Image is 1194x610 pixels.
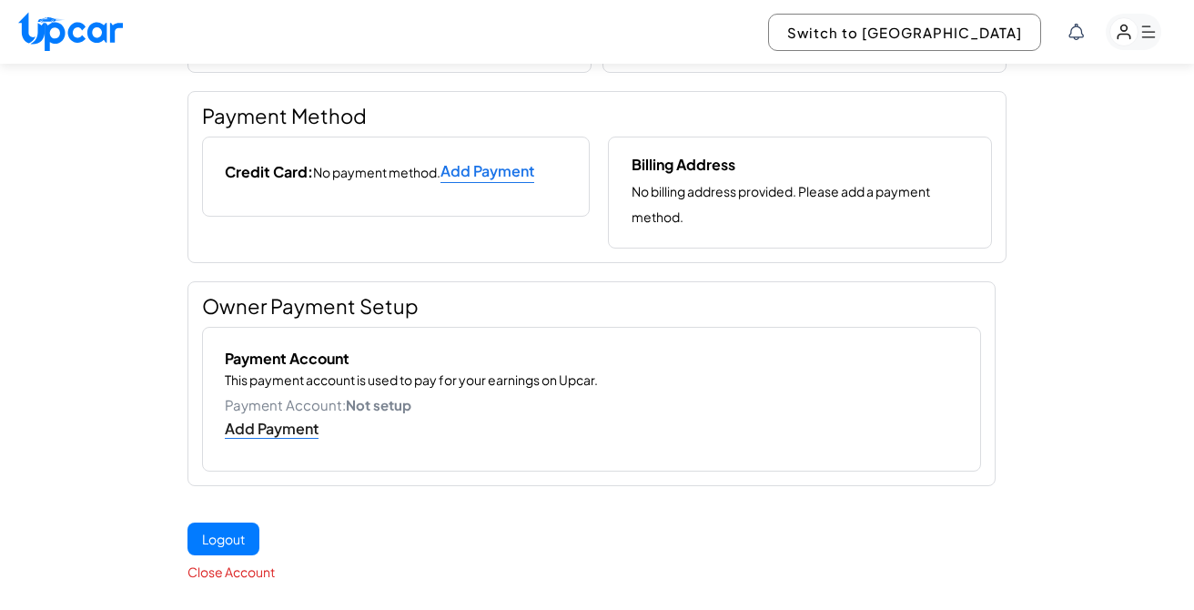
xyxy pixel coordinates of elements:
p: No billing address provided. Please add a payment method. [632,178,974,229]
a: Add Payment [225,419,319,439]
h3: Billing Address [632,156,735,173]
h2: Payment Method [202,106,367,126]
h3: Credit Card: [225,163,313,180]
button: Add Payment [440,160,534,183]
p: This payment account is used to pay for your earnings on Upcar. [225,367,958,392]
p: No payment method. [313,159,440,185]
strong: Not setup [346,396,411,413]
h2: Owner Payment Setup [202,296,419,316]
a: Close Account [187,563,275,581]
h3: Payment Account [225,350,958,367]
button: Logout [187,523,259,555]
img: Upcar Logo [18,12,123,51]
button: Switch to [GEOGRAPHIC_DATA] [768,14,1041,51]
p: Payment Account: [225,392,411,418]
